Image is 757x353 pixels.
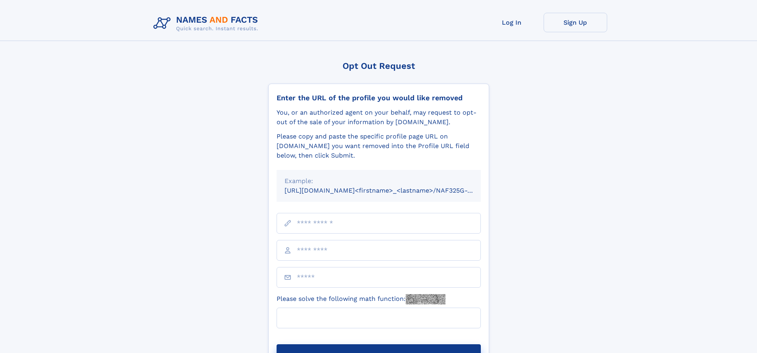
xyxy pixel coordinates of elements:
[285,187,496,194] small: [URL][DOMAIN_NAME]<firstname>_<lastname>/NAF325G-xxxxxxxx
[277,132,481,160] div: Please copy and paste the specific profile page URL on [DOMAIN_NAME] you want removed into the Pr...
[480,13,544,32] a: Log In
[150,13,265,34] img: Logo Names and Facts
[544,13,607,32] a: Sign Up
[277,94,481,102] div: Enter the URL of the profile you would like removed
[285,176,473,186] div: Example:
[268,61,489,71] div: Opt Out Request
[277,108,481,127] div: You, or an authorized agent on your behalf, may request to opt-out of the sale of your informatio...
[277,294,445,304] label: Please solve the following math function:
